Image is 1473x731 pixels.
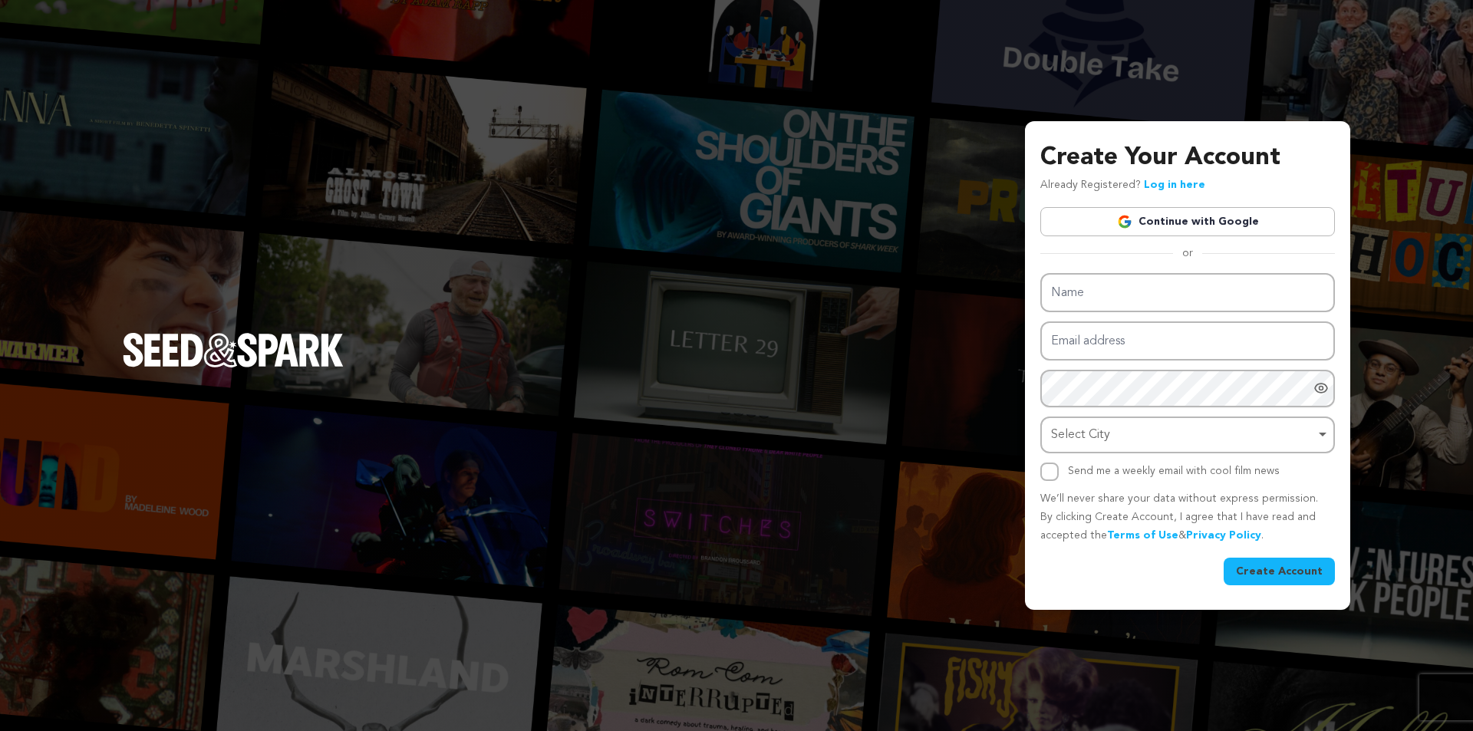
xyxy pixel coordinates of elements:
input: Email address [1040,321,1335,361]
a: Terms of Use [1107,530,1178,541]
a: Show password as plain text. Warning: this will display your password on the screen. [1313,380,1329,396]
input: Name [1040,273,1335,312]
a: Continue with Google [1040,207,1335,236]
img: Google logo [1117,214,1132,229]
button: Create Account [1224,558,1335,585]
a: Seed&Spark Homepage [123,333,344,397]
a: Log in here [1144,179,1205,190]
label: Send me a weekly email with cool film news [1068,466,1280,476]
h3: Create Your Account [1040,140,1335,176]
a: Privacy Policy [1186,530,1261,541]
span: or [1173,245,1202,261]
img: Seed&Spark Logo [123,333,344,367]
div: Select City [1051,424,1315,446]
p: Already Registered? [1040,176,1205,195]
p: We’ll never share your data without express permission. By clicking Create Account, I agree that ... [1040,490,1335,545]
